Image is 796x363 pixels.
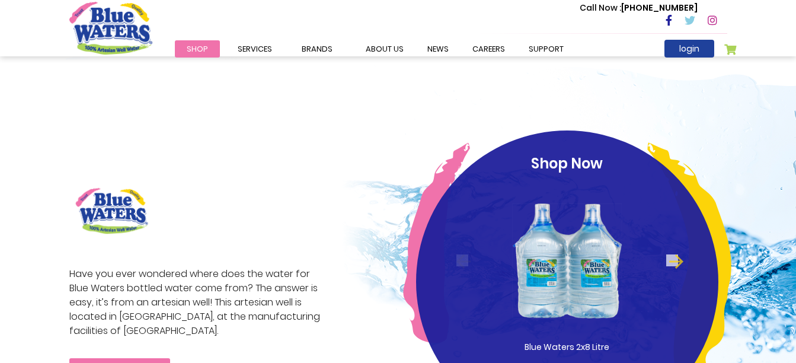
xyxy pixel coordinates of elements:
a: store logo [69,2,152,54]
span: Shop [187,43,208,55]
p: Have you ever wondered where does the water for Blue Waters bottled water come from? The answer i... [69,267,327,338]
a: login [664,40,714,58]
a: about us [354,40,415,58]
img: brand logo [69,181,154,240]
button: Next [666,254,678,266]
span: Call Now : [580,2,621,14]
img: Blue_Waters_2x8_Litre_1_1.png [510,180,625,341]
p: [PHONE_NUMBER] [580,2,698,14]
a: careers [461,40,517,58]
a: News [415,40,461,58]
p: Shop Now [439,153,696,174]
span: Services [238,43,272,55]
p: Blue Waters 2x8 Litre [493,341,641,354]
img: pink-curve.png [403,142,470,343]
button: Previous [456,254,468,266]
a: support [517,40,576,58]
span: Brands [302,43,333,55]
